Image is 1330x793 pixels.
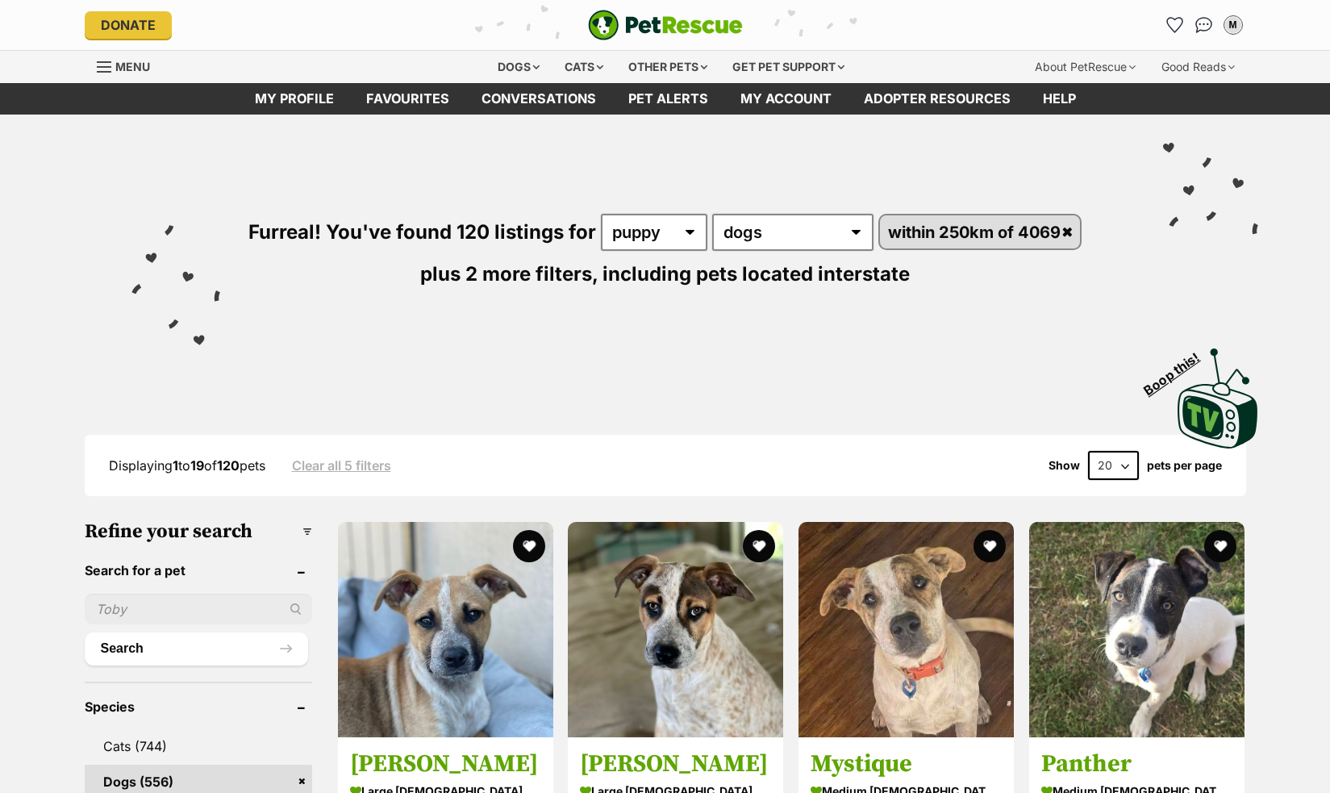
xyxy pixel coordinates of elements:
[1178,334,1258,452] a: Boop this!
[465,83,612,115] a: conversations
[1049,459,1080,472] span: Show
[109,457,265,474] span: Displaying to of pets
[1162,12,1246,38] ul: Account quick links
[880,215,1080,248] a: within 250km of 4069
[292,458,391,473] a: Clear all 5 filters
[1140,340,1215,398] span: Boop this!
[85,563,312,578] header: Search for a pet
[612,83,724,115] a: Pet alerts
[1162,12,1188,38] a: Favourites
[811,749,1002,780] h3: Mystique
[115,60,150,73] span: Menu
[85,594,312,624] input: Toby
[512,530,544,562] button: favourite
[974,530,1006,562] button: favourite
[1029,522,1245,737] img: Panther - Staffordshire Bull Terrier x Australian Cattle Dog
[1204,530,1236,562] button: favourite
[217,457,240,474] strong: 120
[1041,749,1232,780] h3: Panther
[1225,17,1241,33] div: M
[588,10,743,40] img: logo-e224e6f780fb5917bec1dbf3a21bbac754714ae5b6737aabdf751b685950b380.svg
[350,83,465,115] a: Favourites
[1150,51,1246,83] div: Good Reads
[85,11,172,39] a: Donate
[1220,12,1246,38] button: My account
[553,51,615,83] div: Cats
[798,522,1014,737] img: Mystique - Staffordshire Bull Terrier x Australian Cattle Dog
[350,749,541,780] h3: [PERSON_NAME]
[486,51,551,83] div: Dogs
[1191,12,1217,38] a: Conversations
[743,530,775,562] button: favourite
[190,457,204,474] strong: 19
[173,457,178,474] strong: 1
[1027,83,1092,115] a: Help
[580,749,771,780] h3: [PERSON_NAME]
[617,51,719,83] div: Other pets
[85,632,308,665] button: Search
[1195,17,1212,33] img: chat-41dd97257d64d25036548639549fe6c8038ab92f7586957e7f3b1b290dea8141.svg
[602,262,910,286] span: including pets located interstate
[848,83,1027,115] a: Adopter resources
[420,262,598,286] span: plus 2 more filters,
[97,51,161,80] a: Menu
[248,220,596,244] span: Furreal! You've found 120 listings for
[588,10,743,40] a: PetRescue
[85,699,312,714] header: Species
[1178,349,1258,449] img: PetRescue TV logo
[85,520,312,543] h3: Refine your search
[239,83,350,115] a: My profile
[338,522,553,737] img: Jenna - Bull Arab x Australian Cattle Dog
[1147,459,1222,472] label: pets per page
[724,83,848,115] a: My account
[1024,51,1147,83] div: About PetRescue
[721,51,856,83] div: Get pet support
[568,522,783,737] img: Jackson - Bull Arab x Australian Cattle Dog
[85,729,312,763] a: Cats (744)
